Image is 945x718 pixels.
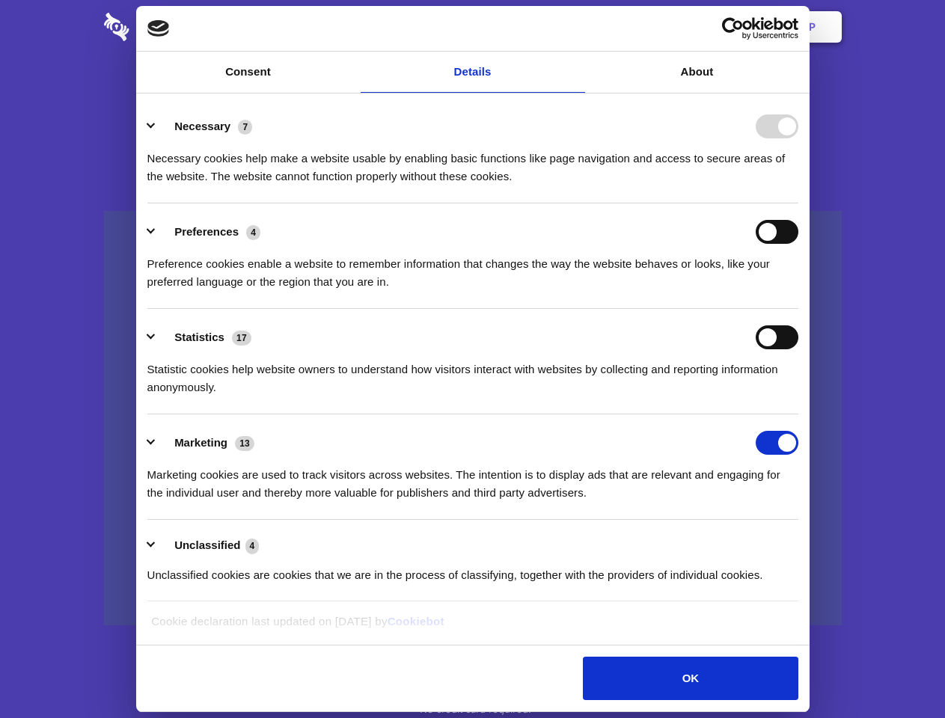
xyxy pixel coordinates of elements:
h1: Eliminate Slack Data Loss. [104,67,842,121]
div: Unclassified cookies are cookies that we are in the process of classifying, together with the pro... [147,555,798,584]
a: Login [679,4,744,50]
button: Statistics (17) [147,325,261,349]
button: Marketing (13) [147,431,264,455]
span: 13 [235,436,254,451]
button: Necessary (7) [147,114,262,138]
div: Statistic cookies help website owners to understand how visitors interact with websites by collec... [147,349,798,396]
div: Necessary cookies help make a website usable by enabling basic functions like page navigation and... [147,138,798,185]
h4: Auto-redaction of sensitive data, encrypted data sharing and self-destructing private chats. Shar... [104,136,842,185]
button: Preferences (4) [147,220,270,244]
iframe: Drift Widget Chat Controller [870,643,927,700]
a: Usercentrics Cookiebot - opens in a new window [667,17,798,40]
a: Consent [136,52,361,93]
span: 7 [238,120,252,135]
label: Statistics [174,331,224,343]
div: Cookie declaration last updated on [DATE] by [140,613,805,642]
div: Marketing cookies are used to track visitors across websites. The intention is to display ads tha... [147,455,798,502]
span: 17 [232,331,251,346]
a: Details [361,52,585,93]
img: logo [147,20,170,37]
img: logo-wordmark-white-trans-d4663122ce5f474addd5e946df7df03e33cb6a1c49d2221995e7729f52c070b2.svg [104,13,232,41]
a: Pricing [439,4,504,50]
label: Necessary [174,120,230,132]
label: Marketing [174,436,227,449]
a: Wistia video thumbnail [104,211,842,626]
span: 4 [246,225,260,240]
label: Preferences [174,225,239,238]
a: About [585,52,810,93]
a: Contact [607,4,676,50]
a: Cookiebot [388,615,444,628]
button: OK [583,657,798,700]
button: Unclassified (4) [147,536,269,555]
div: Preference cookies enable a website to remember information that changes the way the website beha... [147,244,798,291]
span: 4 [245,538,260,553]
